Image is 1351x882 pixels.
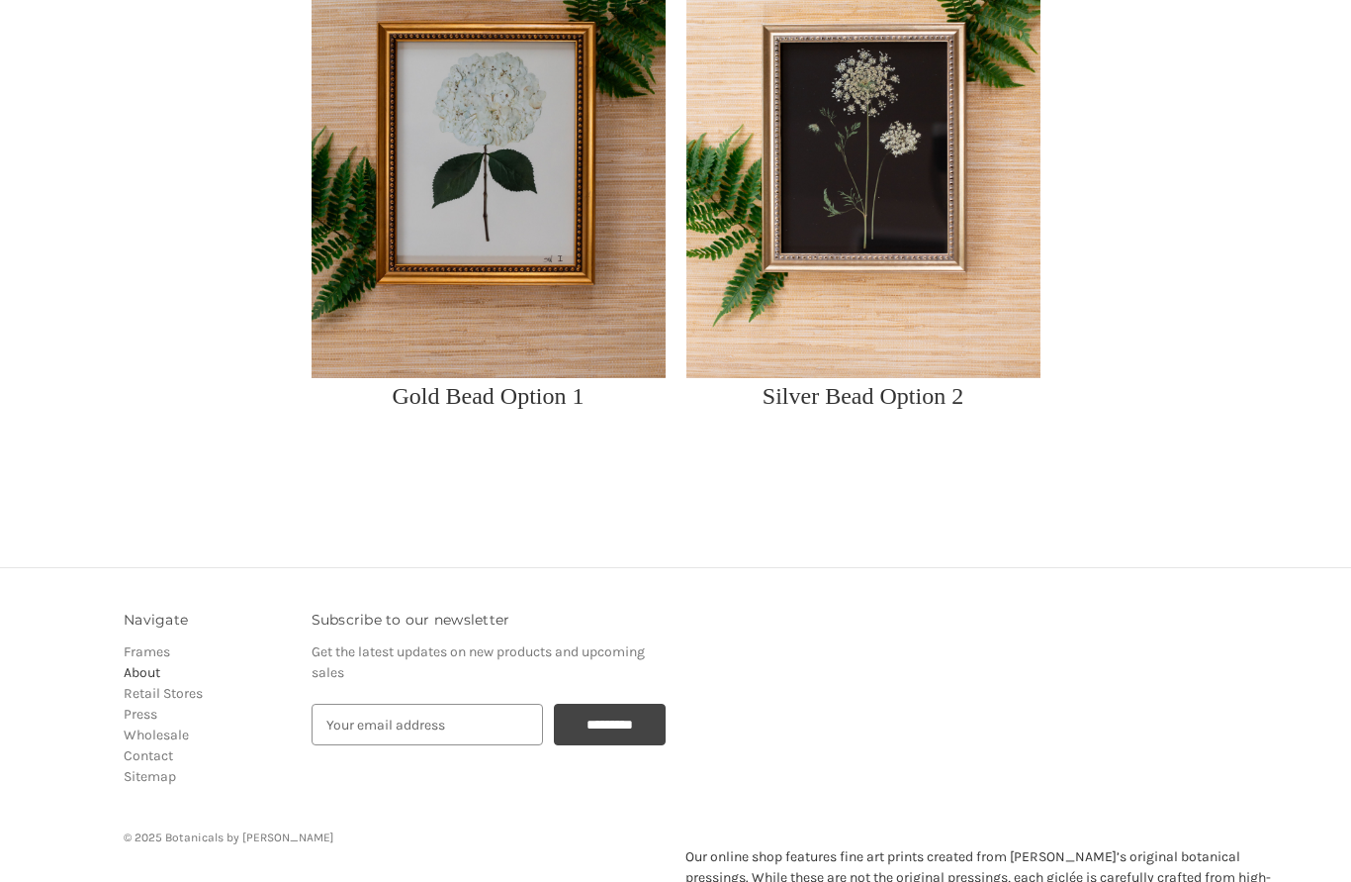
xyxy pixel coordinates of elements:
[124,665,160,682] a: About
[763,379,963,415] p: Silver Bead Option 2
[124,769,176,786] a: Sitemap
[124,611,291,632] h3: Navigate
[312,642,666,684] p: Get the latest updates on new products and upcoming sales
[124,748,173,765] a: Contact
[393,379,585,415] p: Gold Bead Option 1
[124,644,170,661] a: Frames
[312,705,543,746] input: Your email address
[124,830,1227,847] p: © 2025 Botanicals by [PERSON_NAME]
[124,686,203,703] a: Retail Stores
[124,707,157,724] a: Press
[312,611,666,632] h3: Subscribe to our newsletter
[124,728,189,744] a: Wholesale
